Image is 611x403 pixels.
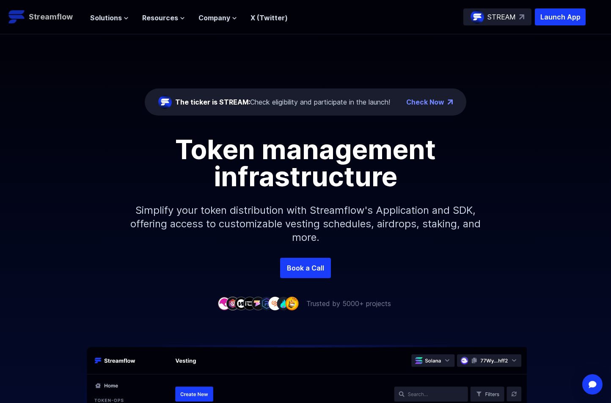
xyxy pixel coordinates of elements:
[29,11,73,23] p: Streamflow
[198,13,237,23] button: Company
[487,12,516,22] p: STREAM
[115,136,496,190] h1: Token management infrastructure
[175,98,250,106] span: The ticker is STREAM:
[158,95,172,109] img: streamflow-logo-circle.png
[90,13,122,23] span: Solutions
[268,297,282,310] img: company-7
[582,374,603,395] div: Open Intercom Messenger
[142,13,178,23] span: Resources
[226,297,239,310] img: company-2
[8,8,82,25] a: Streamflow
[519,14,524,19] img: top-right-arrow.svg
[217,297,231,310] img: company-1
[142,13,185,23] button: Resources
[463,8,531,25] a: STREAM
[280,258,331,278] a: Book a Call
[277,297,290,310] img: company-8
[8,8,25,25] img: Streamflow Logo
[198,13,230,23] span: Company
[175,97,390,107] div: Check eligibility and participate in the launch!
[251,297,265,310] img: company-5
[90,13,129,23] button: Solutions
[234,297,248,310] img: company-3
[406,97,444,107] a: Check Now
[535,8,586,25] button: Launch App
[243,297,256,310] img: company-4
[448,99,453,105] img: top-right-arrow.png
[250,14,288,22] a: X (Twitter)
[124,190,487,258] p: Simplify your token distribution with Streamflow's Application and SDK, offering access to custom...
[285,297,299,310] img: company-9
[471,10,484,24] img: streamflow-logo-circle.png
[260,297,273,310] img: company-6
[306,298,391,309] p: Trusted by 5000+ projects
